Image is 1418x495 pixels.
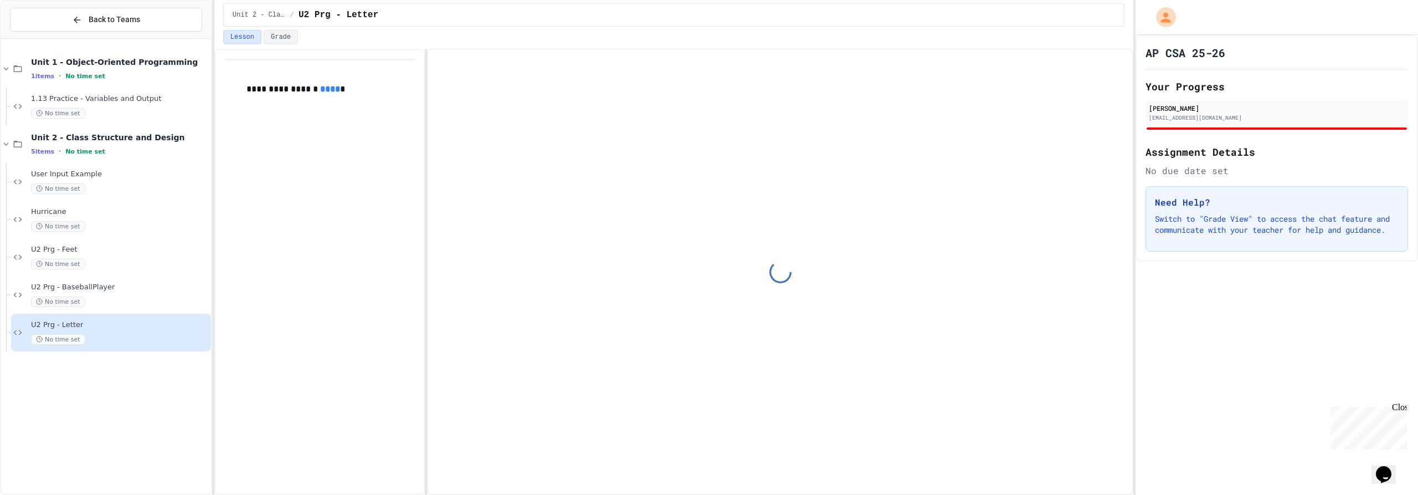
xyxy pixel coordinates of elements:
span: No time set [31,334,85,345]
iframe: chat widget [1371,451,1407,484]
span: Back to Teams [89,14,140,25]
div: No due date set [1145,164,1408,177]
span: 1 items [31,73,54,80]
button: Grade [264,30,298,44]
span: 1.13 Practice - Variables and Output [31,94,209,104]
div: [EMAIL_ADDRESS][DOMAIN_NAME] [1149,114,1405,122]
span: U2 Prg - Letter [31,320,209,330]
span: U2 Prg - Letter [299,8,378,22]
span: No time set [65,148,105,155]
span: Unit 1 - Object-Oriented Programming [31,57,209,67]
span: U2 Prg - Feet [31,245,209,254]
h2: Your Progress [1145,79,1408,94]
span: 5 items [31,148,54,155]
span: Hurricane [31,207,209,217]
span: U2 Prg - BaseballPlayer [31,283,209,292]
span: • [59,147,61,156]
span: No time set [65,73,105,80]
span: User Input Example [31,170,209,179]
div: My Account [1144,4,1179,30]
h2: Assignment Details [1145,144,1408,160]
span: No time set [31,297,85,307]
span: • [59,72,61,80]
span: No time set [31,108,85,119]
span: No time set [31,221,85,232]
span: No time set [31,259,85,269]
div: Chat with us now!Close [4,4,76,70]
iframe: chat widget [1326,402,1407,450]
h1: AP CSA 25-26 [1145,45,1225,60]
span: / [290,11,294,19]
span: No time set [31,183,85,194]
span: Unit 2 - Class Structure and Design [233,11,286,19]
button: Lesson [223,30,261,44]
p: Switch to "Grade View" to access the chat feature and communicate with your teacher for help and ... [1155,213,1399,236]
span: Unit 2 - Class Structure and Design [31,132,209,142]
div: [PERSON_NAME] [1149,103,1405,113]
h3: Need Help? [1155,196,1399,209]
button: Back to Teams [10,8,202,32]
